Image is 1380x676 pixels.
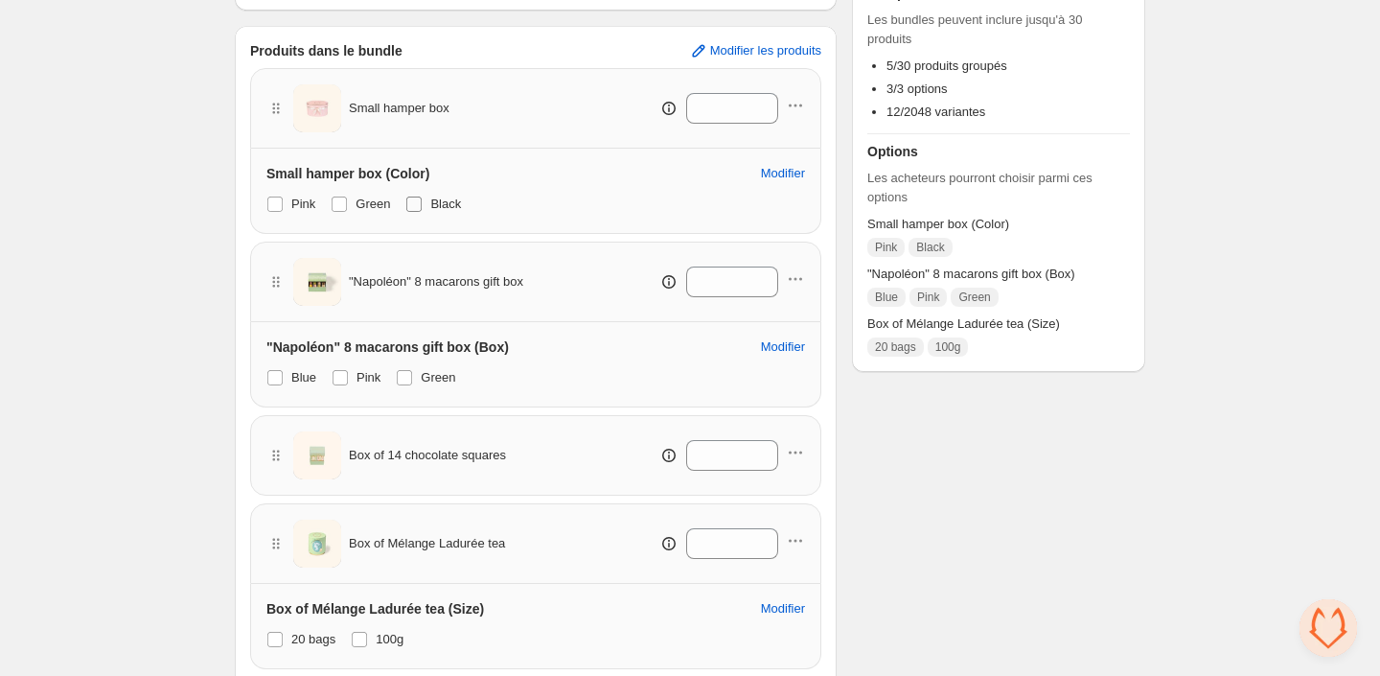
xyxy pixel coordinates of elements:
[867,142,1130,161] h3: Options
[958,290,990,305] span: Green
[761,339,805,355] span: Modifier
[356,197,390,211] span: Green
[291,197,315,211] span: Pink
[749,332,816,362] button: Modifier
[266,599,484,618] h3: Box of Mélange Ladurée tea (Size)
[291,632,335,646] span: 20 bags
[761,601,805,617] span: Modifier
[867,11,1130,49] span: Les bundles peuvent inclure jusqu'à 30 produits
[266,338,509,357] h3: "Napoléon" 8 macarons gift box (Box)
[291,370,316,385] span: Blue
[867,265,1130,284] span: "Napoléon" 8 macarons gift box (Box)
[867,315,1130,334] span: Box of Mélange Ladurée tea (Size)
[250,41,402,60] h3: Produits dans le bundle
[867,169,1130,207] span: Les acheteurs pourront choisir parmi ces options
[678,35,833,66] button: Modifier les produits
[293,515,341,572] img: Box of Mélange Ladurée tea
[917,290,939,305] span: Pink
[875,339,916,355] span: 20 bags
[916,240,944,255] span: Black
[710,43,821,58] span: Modifier les produits
[349,534,505,553] span: Box of Mélange Ladurée tea
[293,253,341,311] img: "Napoléon" 8 macarons gift box
[430,197,461,211] span: Black
[761,166,805,181] span: Modifier
[349,99,449,118] span: Small hamper box
[376,632,403,646] span: 100g
[749,594,816,624] button: Modifier
[421,370,455,385] span: Green
[875,290,898,305] span: Blue
[749,158,816,189] button: Modifier
[266,164,429,183] h3: Small hamper box (Color)
[1299,599,1357,657] div: Open chat
[356,370,380,385] span: Pink
[293,427,341,484] img: Box of 14 chocolate squares
[349,446,506,465] span: Box of 14 chocolate squares
[875,240,897,255] span: Pink
[935,339,961,355] span: 100g
[349,272,523,291] span: "Napoléon" 8 macarons gift box
[867,215,1130,234] span: Small hamper box (Color)
[886,105,985,119] span: 12/2048 variantes
[886,82,948,96] span: 3/3 options
[293,80,341,137] img: Small hamper box
[886,58,1007,73] span: 5/30 produits groupés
